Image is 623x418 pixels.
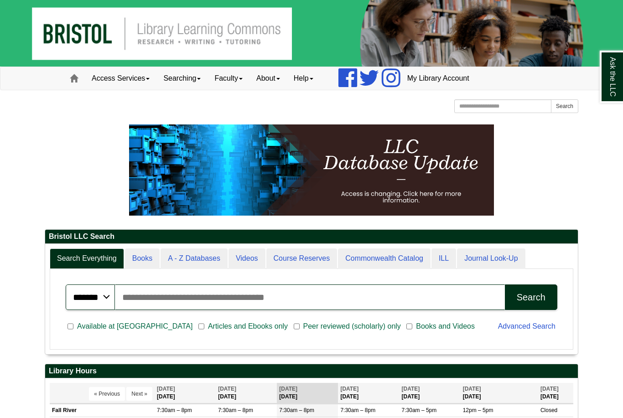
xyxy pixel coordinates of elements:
th: [DATE] [277,383,338,403]
span: Articles and Ebooks only [204,321,291,332]
span: 7:30am – 8pm [340,407,375,413]
span: Available at [GEOGRAPHIC_DATA] [73,321,196,332]
span: Books and Videos [412,321,478,332]
a: Commonwealth Catalog [338,248,431,269]
span: [DATE] [279,386,297,392]
input: Available at [GEOGRAPHIC_DATA] [67,322,73,330]
span: 7:30am – 5pm [402,407,437,413]
th: [DATE] [338,383,399,403]
a: Advanced Search [498,322,556,330]
button: Search [505,284,557,310]
th: [DATE] [400,383,461,403]
a: A - Z Databases [161,248,228,269]
a: Search Everything [50,248,124,269]
button: Search [551,99,578,113]
a: Journal Look-Up [457,248,525,269]
input: Peer reviewed (scholarly) only [294,322,300,330]
th: [DATE] [538,383,573,403]
a: Course Reserves [266,248,337,269]
a: ILL [431,248,456,269]
td: Fall River [50,404,155,417]
button: Next » [126,387,152,401]
a: Faculty [208,67,249,90]
a: Access Services [85,67,156,90]
span: [DATE] [157,386,175,392]
span: 12pm – 5pm [463,407,493,413]
span: [DATE] [340,386,358,392]
a: My Library Account [400,67,476,90]
a: Books [125,248,160,269]
button: « Previous [89,387,125,401]
span: [DATE] [402,386,420,392]
span: 7:30am – 8pm [218,407,253,413]
span: [DATE] [540,386,559,392]
span: Closed [540,407,557,413]
a: Videos [228,248,265,269]
input: Books and Videos [406,322,412,330]
th: [DATE] [155,383,216,403]
h2: Bristol LLC Search [45,230,578,244]
span: 7:30am – 8pm [157,407,192,413]
input: Articles and Ebooks only [198,322,204,330]
span: 7:30am – 8pm [279,407,314,413]
a: About [249,67,287,90]
img: HTML tutorial [129,124,494,216]
th: [DATE] [461,383,538,403]
h2: Library Hours [45,364,578,378]
a: Searching [156,67,208,90]
th: [DATE] [216,383,277,403]
span: [DATE] [218,386,236,392]
a: Help [287,67,320,90]
div: Search [517,292,545,303]
span: [DATE] [463,386,481,392]
span: Peer reviewed (scholarly) only [300,321,405,332]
